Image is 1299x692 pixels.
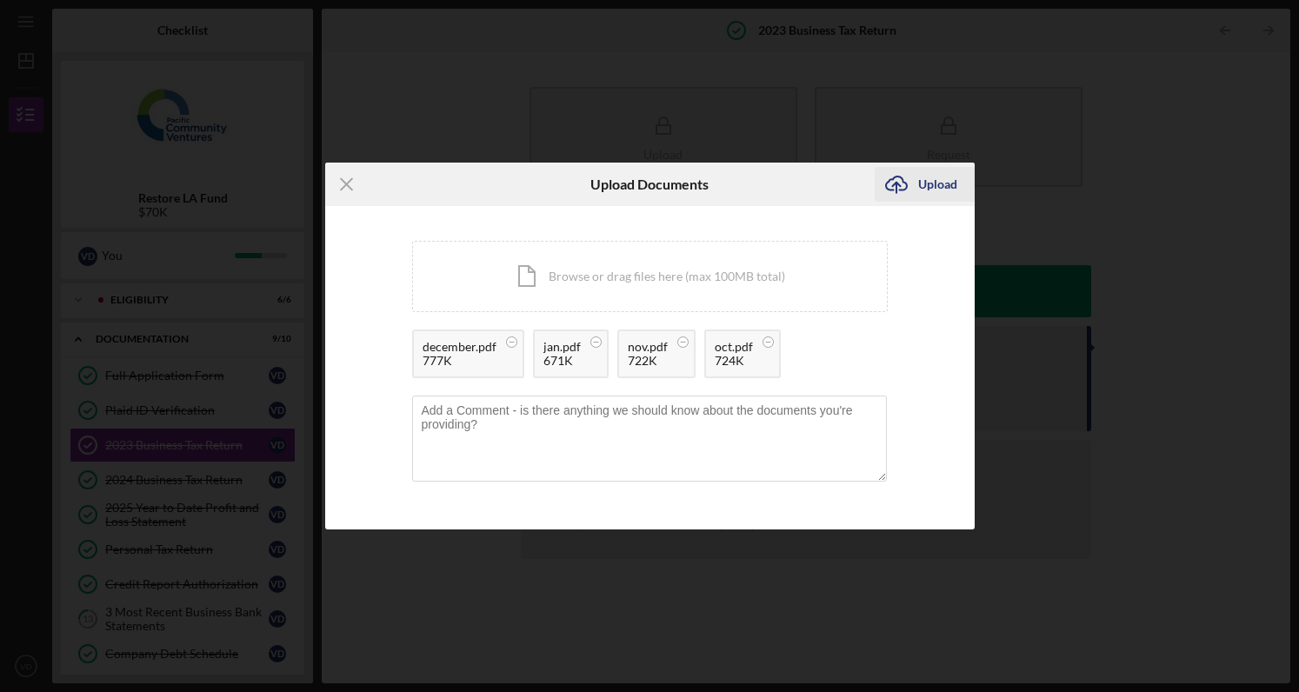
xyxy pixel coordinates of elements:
[628,354,668,368] div: 722K
[875,167,975,202] button: Upload
[715,354,753,368] div: 724K
[628,340,668,354] div: nov.pdf
[918,167,957,202] div: Upload
[423,340,496,354] div: december.pdf
[715,340,753,354] div: oct.pdf
[543,340,581,354] div: jan.pdf
[543,354,581,368] div: 671K
[590,176,709,192] h6: Upload Documents
[423,354,496,368] div: 777K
